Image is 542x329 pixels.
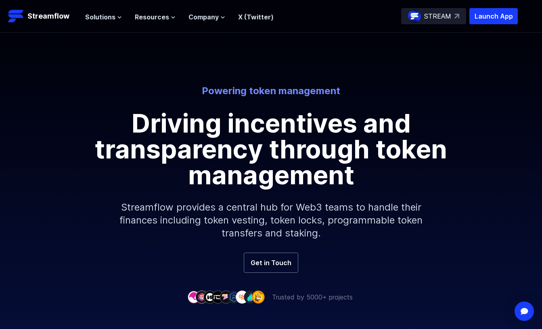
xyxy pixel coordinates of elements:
[244,253,298,273] a: Get in Touch
[401,8,466,24] a: STREAM
[98,188,445,253] p: Streamflow provides a central hub for Web3 teams to handle their finances including token vesting...
[203,291,216,303] img: company-3
[135,12,176,22] button: Resources
[238,13,274,21] a: X (Twitter)
[408,10,421,23] img: streamflow-logo-circle.png
[85,12,115,22] span: Solutions
[252,291,265,303] img: company-9
[85,12,122,22] button: Solutions
[90,110,453,188] h1: Driving incentives and transparency through token management
[454,14,459,19] img: top-right-arrow.svg
[187,291,200,303] img: company-1
[272,292,353,302] p: Trusted by 5000+ projects
[228,291,241,303] img: company-6
[469,8,518,24] button: Launch App
[236,291,249,303] img: company-7
[211,291,224,303] img: company-4
[27,11,69,22] p: Streamflow
[48,84,495,97] p: Powering token management
[244,291,257,303] img: company-8
[195,291,208,303] img: company-2
[424,11,451,21] p: STREAM
[220,291,232,303] img: company-5
[8,8,24,24] img: Streamflow Logo
[188,12,219,22] span: Company
[8,8,77,24] a: Streamflow
[188,12,225,22] button: Company
[135,12,169,22] span: Resources
[515,302,534,321] div: Open Intercom Messenger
